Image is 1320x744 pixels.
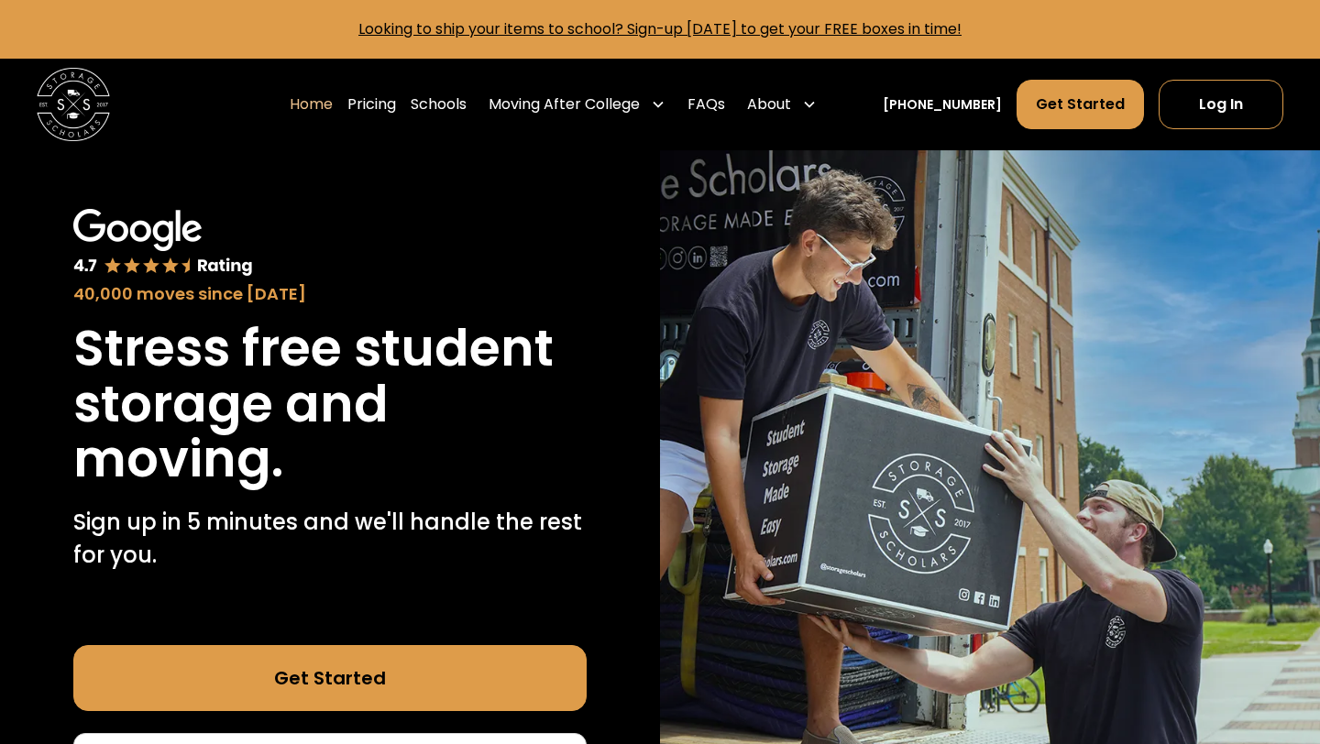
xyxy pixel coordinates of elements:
div: 40,000 moves since [DATE] [73,281,587,306]
div: About [740,79,824,130]
a: [PHONE_NUMBER] [883,95,1002,115]
p: Sign up in 5 minutes and we'll handle the rest for you. [73,506,587,572]
a: FAQs [687,79,725,130]
h1: Stress free student storage and moving. [73,321,587,487]
div: Moving After College [489,93,640,115]
div: Moving After College [481,79,673,130]
a: Schools [411,79,467,130]
img: Storage Scholars main logo [37,68,110,141]
a: Get Started [1017,80,1144,129]
div: About [747,93,791,115]
a: Home [290,79,333,130]
a: Pricing [347,79,396,130]
a: home [37,68,110,141]
a: Looking to ship your items to school? Sign-up [DATE] to get your FREE boxes in time! [358,18,962,39]
a: Log In [1159,80,1283,129]
img: Google 4.7 star rating [73,209,253,278]
a: Get Started [73,645,587,711]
